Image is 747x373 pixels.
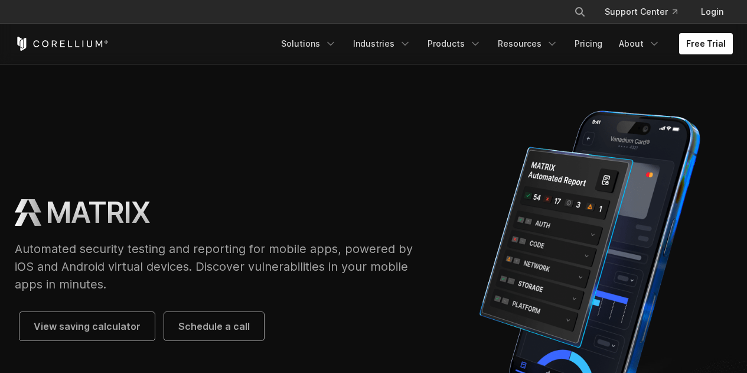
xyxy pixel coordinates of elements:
a: Schedule a call [164,312,264,340]
a: Pricing [567,33,609,54]
span: Schedule a call [178,319,250,333]
a: Solutions [274,33,344,54]
p: Automated security testing and reporting for mobile apps, powered by iOS and Android virtual devi... [15,240,424,293]
a: Login [691,1,733,22]
a: Industries [346,33,418,54]
div: Navigation Menu [274,33,733,54]
span: View saving calculator [34,319,141,333]
img: MATRIX Logo [15,199,41,226]
h1: MATRIX [46,195,150,231]
a: Products [420,33,488,54]
a: Support Center [595,1,687,22]
div: Navigation Menu [560,1,733,22]
a: Resources [491,33,565,54]
a: About [612,33,667,54]
a: View saving calculator [19,312,155,340]
a: Corellium Home [15,37,109,51]
a: Free Trial [679,33,733,54]
button: Search [569,1,591,22]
